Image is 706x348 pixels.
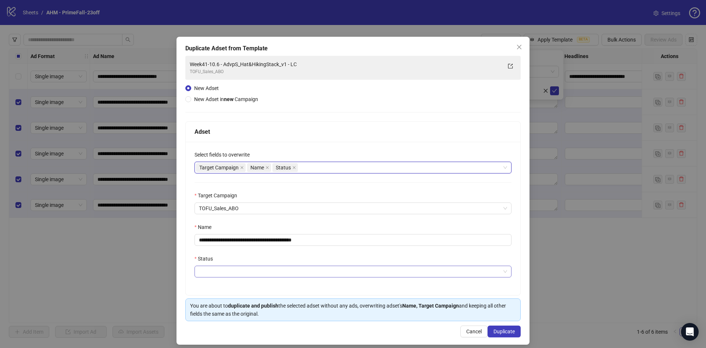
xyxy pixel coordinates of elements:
span: export [508,64,513,69]
span: Duplicate [493,329,515,334]
span: Target Campaign [199,164,239,172]
strong: new [224,96,233,102]
span: Target Campaign [196,163,246,172]
div: TOFU_Sales_ABO [190,68,502,75]
strong: Name, Target Campaign [402,303,459,309]
span: close [265,166,269,169]
button: Close [513,41,525,53]
span: New Adset in Campaign [194,96,258,102]
label: Name [195,223,216,231]
span: close [240,166,244,169]
span: Status [272,163,298,172]
span: Status [276,164,291,172]
div: You are about to the selected adset without any ads, overwriting adset's and keeping all other fi... [190,302,516,318]
span: close [516,44,522,50]
div: Open Intercom Messenger [681,323,699,341]
strong: duplicate and publish [228,303,278,309]
span: Cancel [466,329,482,334]
div: Duplicate Adset from Template [185,44,521,53]
span: close [292,166,296,169]
input: Name [195,234,511,246]
span: Name [250,164,264,172]
span: TOFU_Sales_ABO [199,203,507,214]
span: New Adset [194,85,219,91]
label: Target Campaign [195,191,242,200]
div: Adset [195,127,511,136]
label: Status [195,255,218,263]
span: Name [247,163,271,172]
label: Select fields to overwrite [195,151,254,159]
div: Week41-10.6 - AdvpS_Hat&HikingStack_v1 - LC [190,60,502,68]
button: Cancel [460,326,488,337]
button: Duplicate [488,326,521,337]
